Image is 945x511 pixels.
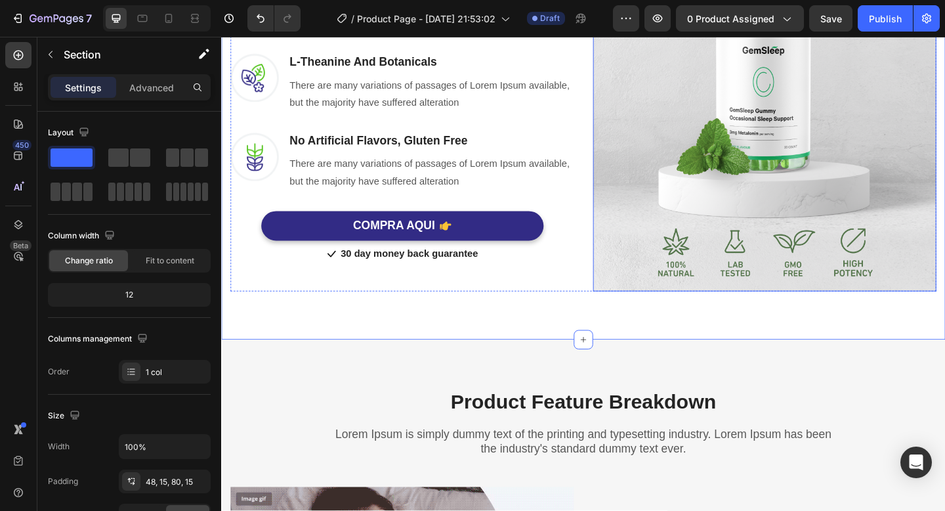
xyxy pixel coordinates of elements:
div: Size [48,407,83,425]
p: 7 [86,11,92,26]
span: Draft [540,12,560,24]
div: 450 [12,140,31,150]
div: 1 col [146,367,207,378]
p: Settings [65,81,102,95]
div: Padding [48,476,78,487]
div: Order [48,366,70,378]
span: Save [820,13,842,24]
p: Product Feature Breakdown [11,384,776,412]
p: Advanced [129,81,174,95]
div: 48, 15, 80, 15 [146,476,207,488]
span: / [351,12,354,26]
div: 12 [51,286,208,304]
span: Fit to content [146,255,194,267]
span: 0 product assigned [687,12,774,26]
div: Undo/Redo [247,5,301,32]
span: Change ratio [65,255,113,267]
p: Lorem Ipsum is simply dummy text of the printing and typesetting industry. Lorem Ipsum has been t... [119,425,668,457]
span: Product Page - [DATE] 21:53:02 [357,12,495,26]
div: Column width [48,227,117,245]
p: Section [64,47,171,62]
div: Width [48,441,70,453]
iframe: Design area [221,37,945,511]
button: 7 [5,5,98,32]
input: Auto [119,435,210,458]
div: Layout [48,124,92,142]
button: Save [809,5,852,32]
div: Beta [10,240,31,251]
div: Publish [869,12,902,26]
div: Columns management [48,330,150,348]
button: Publish [858,5,913,32]
div: Open Intercom Messenger [900,447,932,478]
button: 0 product assigned [676,5,804,32]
